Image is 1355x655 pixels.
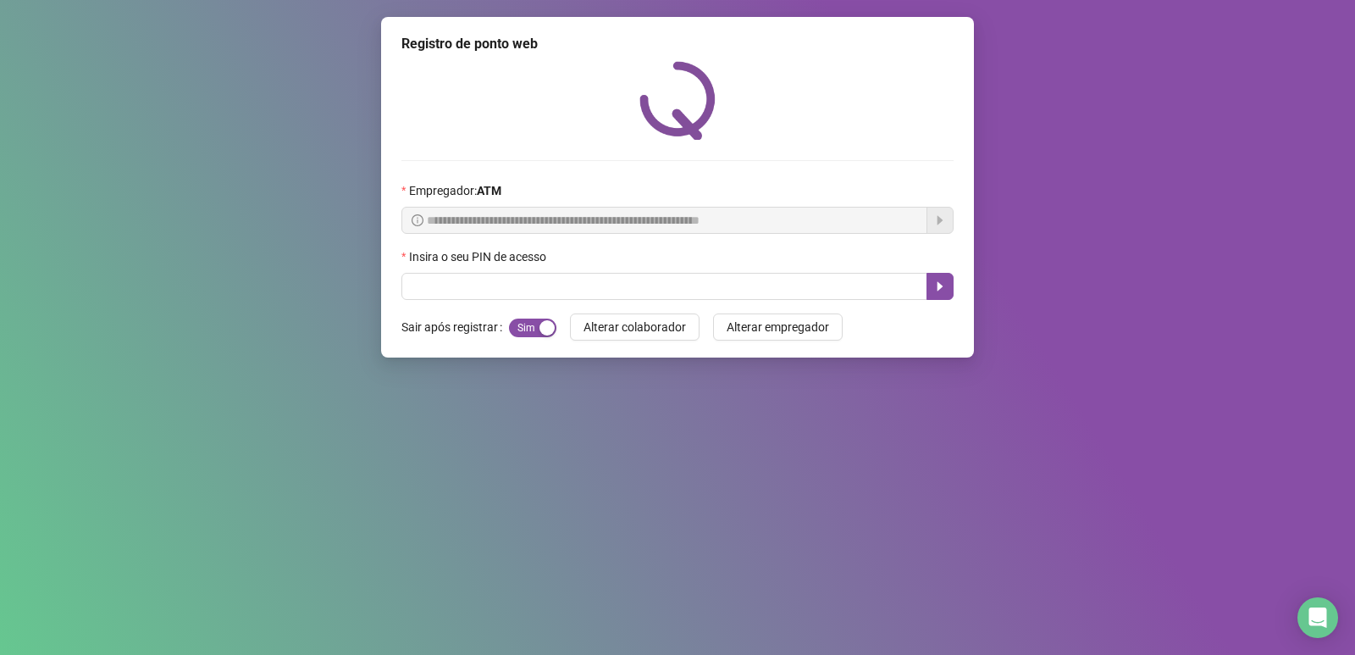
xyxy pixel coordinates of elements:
[933,280,947,293] span: caret-right
[477,184,501,197] strong: ATM
[401,247,557,266] label: Insira o seu PIN de acesso
[727,318,829,336] span: Alterar empregador
[409,181,501,200] span: Empregador :
[639,61,716,140] img: QRPoint
[401,34,954,54] div: Registro de ponto web
[713,314,843,341] button: Alterar empregador
[1297,597,1338,638] div: Open Intercom Messenger
[583,318,686,336] span: Alterar colaborador
[401,314,509,341] label: Sair após registrar
[412,214,423,226] span: info-circle
[570,314,700,341] button: Alterar colaborador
